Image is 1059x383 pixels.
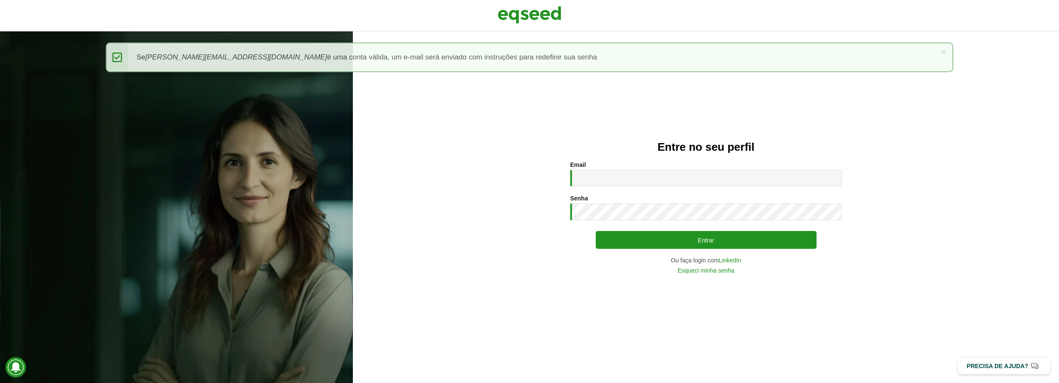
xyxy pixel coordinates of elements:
[570,162,586,168] label: Email
[719,257,741,263] a: LinkedIn
[106,42,953,72] div: Se é uma conta válida, um e-mail será enviado com instruções para redefinir sua senha
[941,48,946,56] a: ×
[596,231,817,249] button: Entrar
[570,257,842,263] div: Ou faça login com
[498,4,561,25] img: EqSeed Logo
[570,195,588,201] label: Senha
[678,268,735,273] a: Esqueci minha senha
[370,141,1042,153] h2: Entre no seu perfil
[145,53,327,61] em: [PERSON_NAME][EMAIL_ADDRESS][DOMAIN_NAME]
